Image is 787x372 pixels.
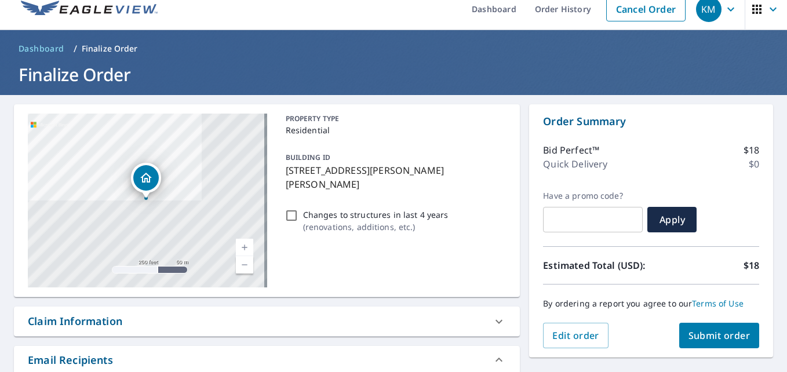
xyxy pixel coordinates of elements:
p: [STREET_ADDRESS][PERSON_NAME][PERSON_NAME] [286,163,502,191]
nav: breadcrumb [14,39,773,58]
button: Submit order [679,323,760,348]
a: Dashboard [14,39,69,58]
p: ( renovations, additions, etc. ) [303,221,449,233]
p: Finalize Order [82,43,138,54]
a: Current Level 17, Zoom In [236,239,253,256]
a: Current Level 17, Zoom Out [236,256,253,273]
p: Quick Delivery [543,157,607,171]
p: $18 [744,258,759,272]
img: EV Logo [21,1,158,18]
button: Apply [647,207,697,232]
div: Claim Information [28,313,122,329]
label: Have a promo code? [543,191,643,201]
p: Bid Perfect™ [543,143,599,157]
div: Email Recipients [28,352,113,368]
div: Dropped pin, building 1, Residential property, 1847 Solomon Cir Heber, AZ 85928 [131,163,161,199]
span: Apply [657,213,687,226]
h1: Finalize Order [14,63,773,86]
span: Submit order [688,329,750,342]
p: BUILDING ID [286,152,330,162]
li: / [74,42,77,56]
p: Changes to structures in last 4 years [303,209,449,221]
span: Dashboard [19,43,64,54]
p: $18 [744,143,759,157]
p: $0 [749,157,759,171]
div: Claim Information [14,307,520,336]
p: Estimated Total (USD): [543,258,651,272]
p: PROPERTY TYPE [286,114,502,124]
button: Edit order [543,323,609,348]
p: Order Summary [543,114,759,129]
p: Residential [286,124,502,136]
p: By ordering a report you agree to our [543,298,759,309]
span: Edit order [552,329,599,342]
a: Terms of Use [692,298,744,309]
